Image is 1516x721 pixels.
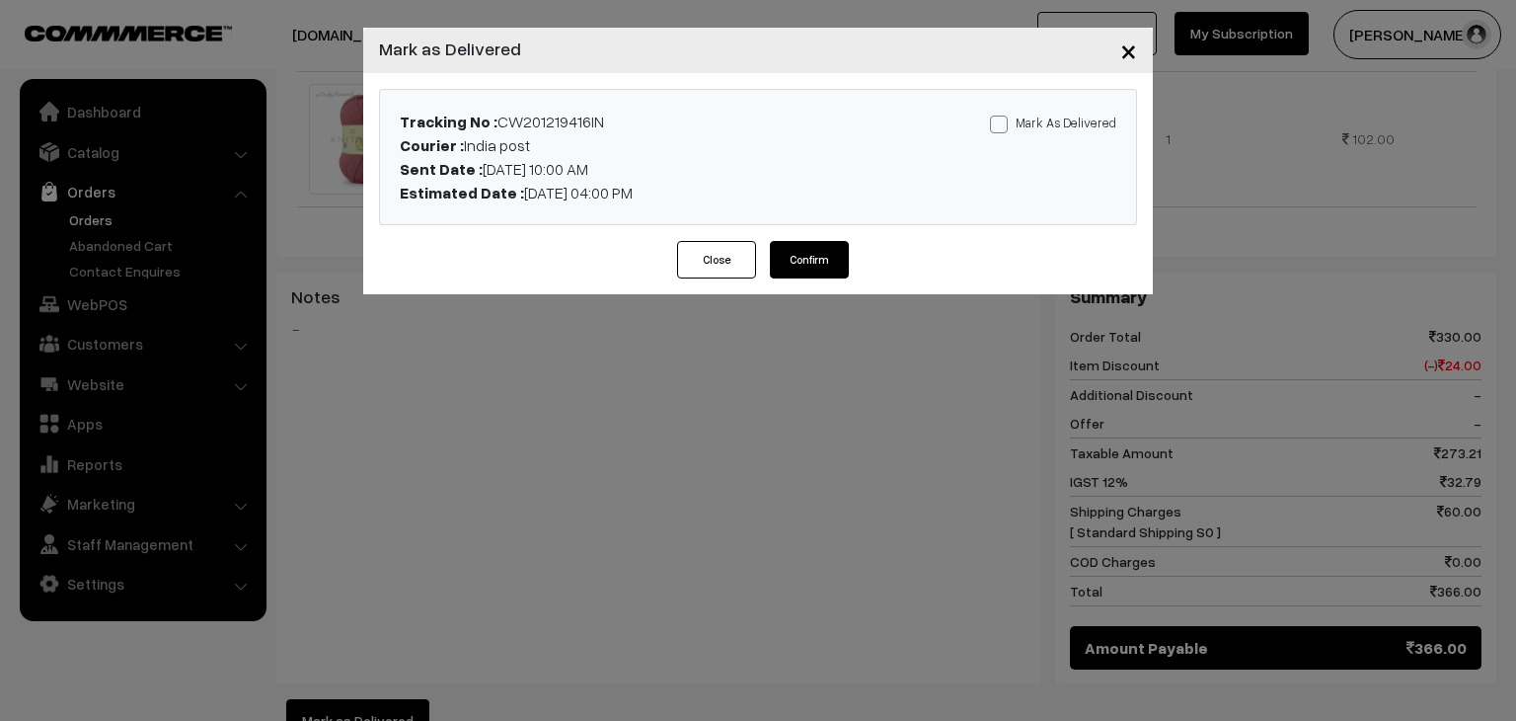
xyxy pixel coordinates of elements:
[51,51,217,67] div: Domain: [DOMAIN_NAME]
[379,36,521,62] h4: Mark as Delivered
[400,159,483,179] b: Sent Date :
[32,51,47,67] img: website_grey.svg
[400,112,497,131] b: Tracking No :
[55,32,97,47] div: v 4.0.25
[75,117,177,129] div: Domain Overview
[196,115,212,130] img: tab_keywords_by_traffic_grey.svg
[990,112,1116,133] label: Mark As Delivered
[385,110,882,204] div: CW201219416IN India post [DATE] 10:00 AM [DATE] 04:00 PM
[53,115,69,130] img: tab_domain_overview_orange.svg
[677,241,756,279] button: Close
[218,117,333,129] div: Keywords by Traffic
[1120,32,1137,68] span: ×
[32,32,47,47] img: logo_orange.svg
[400,183,524,202] b: Estimated Date :
[1104,20,1153,81] button: Close
[400,135,464,155] b: Courier :
[770,241,849,279] button: Confirm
